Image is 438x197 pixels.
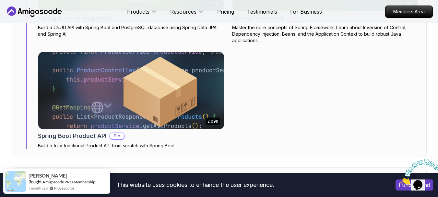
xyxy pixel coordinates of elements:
p: Master the core concepts of Spring Framework. Learn about Inversion of Control, Dependency Inject... [232,24,419,44]
img: Chat attention grabber [3,3,43,28]
span: 1 [3,3,5,8]
p: Resources [170,8,196,16]
p: Build a CRUD API with Spring Boot and PostgreSQL database using Spring Data JPA and Spring AI [38,24,224,37]
p: Pro [110,133,124,139]
a: Testimonials [247,8,277,16]
a: ProveSource [54,185,74,191]
button: Products [127,8,157,21]
a: Spring Boot Product API card2.09hSpring Boot Product APIProBuild a fully functional Product API f... [38,52,224,149]
a: For Business [290,8,322,16]
h2: Spring Boot Product API [38,131,107,141]
a: Pricing [217,8,234,16]
a: Members Area [385,6,433,18]
p: Members Area [385,6,432,18]
p: 2.09h [207,119,218,124]
div: This website uses cookies to enhance the user experience. [5,178,386,192]
img: provesource social proof notification image [5,171,26,192]
img: Spring Boot Product API card [38,52,224,129]
span: Bought [29,179,42,184]
p: Build a fully functional Product API from scratch with Spring Boot. [38,142,224,149]
button: Accept cookies [396,179,433,191]
iframe: chat widget [398,156,438,187]
span: a month ago [29,185,48,191]
span: [PERSON_NAME] [29,173,67,179]
button: Resources [170,8,204,21]
p: Products [127,8,149,16]
a: Amigoscode PRO Membership [42,179,95,184]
